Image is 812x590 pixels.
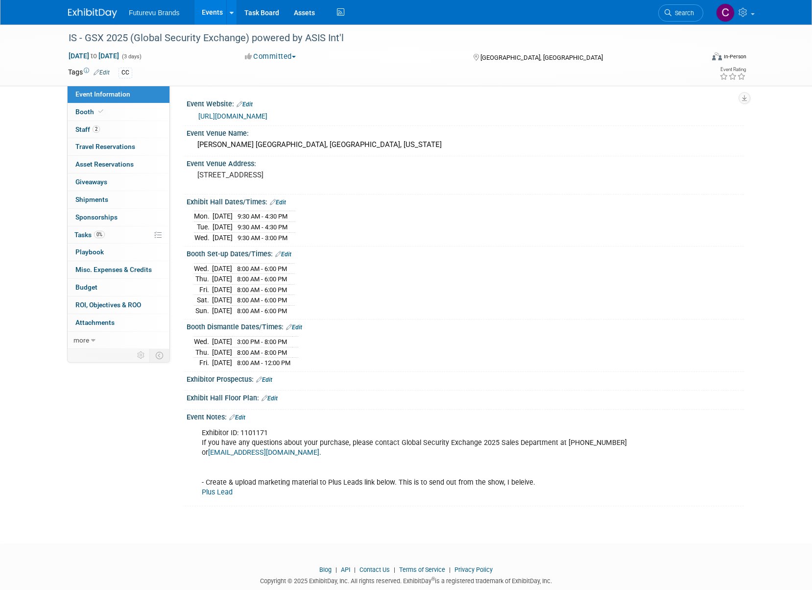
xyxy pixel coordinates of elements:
[194,305,212,316] td: Sun.
[237,286,287,294] span: 8:00 AM - 6:00 PM
[194,211,213,222] td: Mon.
[194,347,212,358] td: Thu.
[68,138,169,155] a: Travel Reservations
[359,566,390,573] a: Contact Us
[194,274,212,285] td: Thu.
[213,222,233,233] td: [DATE]
[454,566,493,573] a: Privacy Policy
[723,53,746,60] div: In-Person
[480,54,603,61] span: [GEOGRAPHIC_DATA], [GEOGRAPHIC_DATA]
[75,248,104,256] span: Playbook
[671,9,694,17] span: Search
[68,279,169,296] a: Budget
[202,488,233,496] a: Plus Lead
[341,566,350,573] a: API
[65,29,689,47] div: IS - GSX 2025 (Global Security Exchange) powered by ASIS Int'l
[121,53,142,60] span: (3 days)
[256,376,272,383] a: Edit
[391,566,398,573] span: |
[68,314,169,331] a: Attachments
[68,332,169,349] a: more
[75,90,130,98] span: Event Information
[212,337,232,347] td: [DATE]
[194,222,213,233] td: Tue.
[237,265,287,272] span: 8:00 AM - 6:00 PM
[212,305,232,316] td: [DATE]
[68,296,169,314] a: ROI, Objectives & ROO
[75,143,135,150] span: Travel Reservations
[319,566,332,573] a: Blog
[431,576,435,582] sup: ®
[94,69,110,76] a: Edit
[194,137,737,152] div: [PERSON_NAME] [GEOGRAPHIC_DATA], [GEOGRAPHIC_DATA], [US_STATE]
[68,67,110,78] td: Tags
[68,226,169,244] a: Tasks0%
[94,231,105,238] span: 0%
[129,9,180,17] span: Futurevu Brands
[238,223,287,231] span: 9:30 AM - 4:30 PM
[208,448,319,457] a: [EMAIL_ADDRESS][DOMAIN_NAME]
[73,336,89,344] span: more
[333,566,339,573] span: |
[237,349,287,356] span: 8:00 AM - 8:00 PM
[262,395,278,402] a: Edit
[212,274,232,285] td: [DATE]
[75,125,100,133] span: Staff
[645,51,746,66] div: Event Format
[237,101,253,108] a: Edit
[150,349,170,362] td: Toggle Event Tabs
[68,156,169,173] a: Asset Reservations
[238,234,287,242] span: 9:30 AM - 3:00 PM
[89,52,98,60] span: to
[194,263,212,274] td: Wed.
[229,414,245,421] a: Edit
[238,213,287,220] span: 9:30 AM - 4:30 PM
[119,68,132,78] div: CC
[68,51,119,60] span: [DATE] [DATE]
[68,121,169,138] a: Staff2
[187,97,744,109] div: Event Website:
[75,160,134,168] span: Asset Reservations
[68,103,169,121] a: Booth
[187,320,744,332] div: Booth Dismantle Dates/Times:
[75,196,108,203] span: Shipments
[75,301,141,309] span: ROI, Objectives & ROO
[75,108,105,116] span: Booth
[194,358,212,368] td: Fri.
[98,109,103,114] i: Booth reservation complete
[716,3,735,22] img: CHERYL CLOWES
[93,125,100,133] span: 2
[658,4,703,22] a: Search
[275,251,291,258] a: Edit
[194,295,212,306] td: Sat.
[237,338,287,345] span: 3:00 PM - 8:00 PM
[237,275,287,283] span: 8:00 AM - 6:00 PM
[187,410,744,422] div: Event Notes:
[68,8,117,18] img: ExhibitDay
[719,67,746,72] div: Event Rating
[187,391,744,403] div: Exhibit Hall Floor Plan:
[187,156,744,169] div: Event Venue Address:
[212,284,232,295] td: [DATE]
[195,423,636,502] div: Exhibitor ID: 1101171 If you have any questions about your purchase, please contact Global Securi...
[212,295,232,306] td: [DATE]
[197,171,408,179] pre: [STREET_ADDRESS]
[75,213,118,221] span: Sponsorships
[187,126,744,138] div: Event Venue Name:
[212,347,232,358] td: [DATE]
[286,324,302,331] a: Edit
[75,178,107,186] span: Giveaways
[712,52,722,60] img: Format-Inperson.png
[212,358,232,368] td: [DATE]
[213,211,233,222] td: [DATE]
[194,337,212,347] td: Wed.
[74,231,105,239] span: Tasks
[68,209,169,226] a: Sponsorships
[447,566,453,573] span: |
[68,261,169,278] a: Misc. Expenses & Credits
[213,232,233,243] td: [DATE]
[187,246,744,259] div: Booth Set-up Dates/Times:
[75,283,97,291] span: Budget
[198,112,267,120] a: [URL][DOMAIN_NAME]
[68,191,169,208] a: Shipments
